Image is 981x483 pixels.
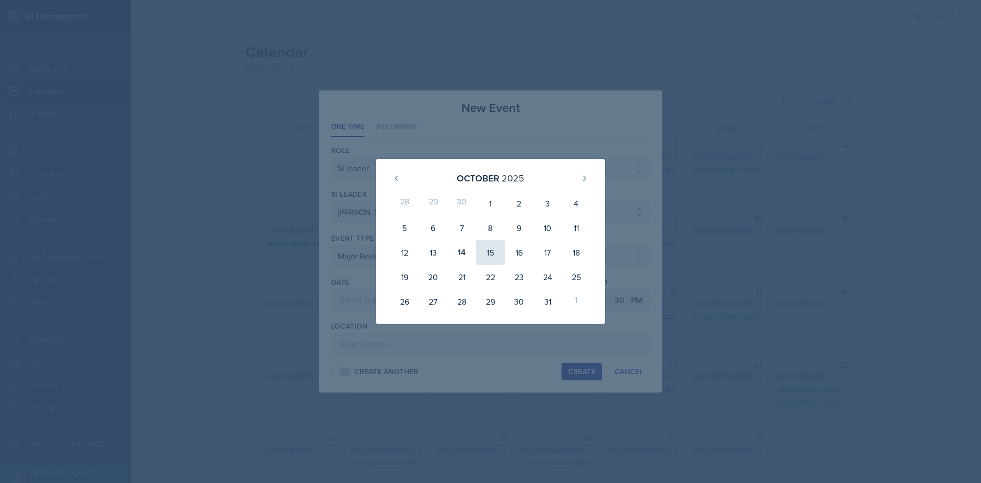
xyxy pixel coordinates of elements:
div: 18 [562,240,591,265]
div: 28 [448,289,476,314]
div: 27 [419,289,448,314]
div: 23 [505,265,533,289]
div: 15 [476,240,505,265]
div: 29 [476,289,505,314]
div: October [457,171,499,185]
div: 12 [390,240,419,265]
div: 16 [505,240,533,265]
div: 30 [505,289,533,314]
div: 11 [562,216,591,240]
div: 7 [448,216,476,240]
div: 30 [448,191,476,216]
div: 21 [448,265,476,289]
div: 4 [562,191,591,216]
div: 2025 [502,171,524,185]
div: 8 [476,216,505,240]
div: 5 [390,216,419,240]
div: 22 [476,265,505,289]
div: 3 [533,191,562,216]
div: 1 [562,289,591,314]
div: 6 [419,216,448,240]
div: 14 [448,240,476,265]
div: 17 [533,240,562,265]
div: 2 [505,191,533,216]
div: 25 [562,265,591,289]
div: 13 [419,240,448,265]
div: 28 [390,191,419,216]
div: 26 [390,289,419,314]
div: 10 [533,216,562,240]
div: 9 [505,216,533,240]
div: 1 [476,191,505,216]
div: 19 [390,265,419,289]
div: 31 [533,289,562,314]
div: 24 [533,265,562,289]
div: 29 [419,191,448,216]
div: 20 [419,265,448,289]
